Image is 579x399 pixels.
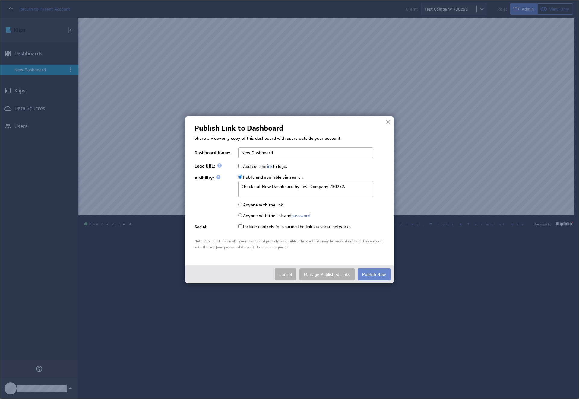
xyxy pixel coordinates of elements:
[238,213,242,217] input: Anyone with the link andpassword
[195,136,384,142] p: Share a view-only copy of this dashboard with users outside your account.
[195,145,235,161] td: Dashboard Name:
[195,221,235,232] td: Social:
[238,164,287,169] label: Add custom to logo.
[291,213,310,219] a: password
[195,125,283,131] h2: Publish Link to Dashboard
[195,161,235,171] td: Logo URL:
[275,268,296,280] button: Cancel
[195,171,235,199] td: Visibility:
[238,174,303,180] label: Public and available via search
[238,203,242,206] input: Anyone with the link
[195,239,204,244] span: Note:
[238,224,351,229] label: Include controls for sharing the link via social networks
[299,268,355,280] a: Manage Published Links
[238,164,242,168] input: Add customlinkto logo.
[238,224,242,228] input: Include controls for sharing the link via social networks
[195,238,384,250] div: Published links make your dashboard publicly accessible. The contents may be viewed or shared by ...
[238,175,242,179] input: Public and available via search
[358,268,391,280] button: Publish Now
[266,164,273,169] a: link
[238,202,283,208] label: Anyone with the link
[238,213,310,219] label: Anyone with the link and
